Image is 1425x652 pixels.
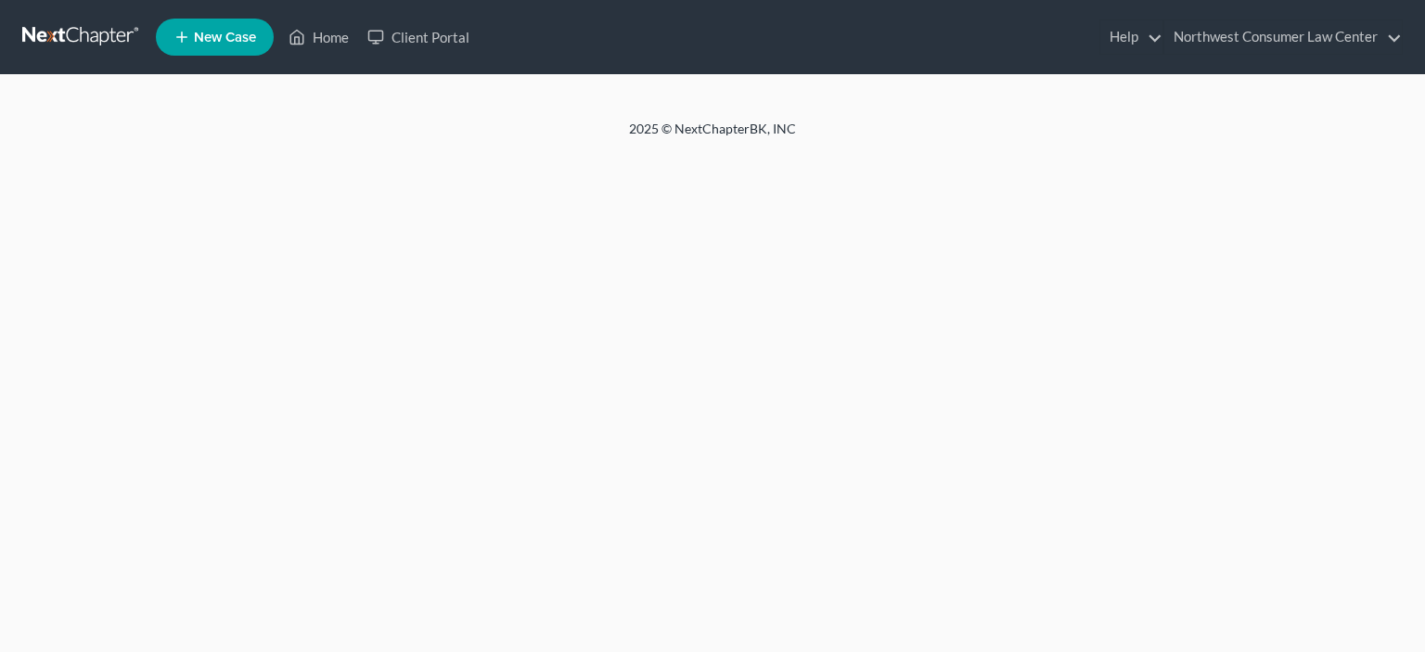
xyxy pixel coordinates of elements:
a: Home [279,20,358,54]
new-legal-case-button: New Case [156,19,274,56]
a: Northwest Consumer Law Center [1164,20,1402,54]
a: Client Portal [358,20,479,54]
div: 2025 © NextChapterBK, INC [184,120,1241,153]
a: Help [1100,20,1162,54]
